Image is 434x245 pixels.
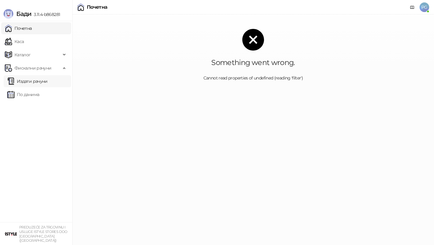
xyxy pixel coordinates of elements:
[7,88,39,101] a: По данима
[420,2,429,12] span: PG
[82,58,424,67] div: Something went wrong.
[5,22,32,34] a: Почетна
[87,5,108,10] div: Почетна
[14,62,51,74] span: Фискални рачуни
[7,75,48,87] a: Издати рачуни
[242,29,264,51] span: close-circle
[16,10,31,17] span: Бади
[407,2,417,12] a: Документација
[82,75,424,81] div: Cannot read properties of undefined (reading 'filter')
[5,228,17,240] img: 64x64-companyLogo-77b92cf4-9946-4f36-9751-bf7bb5fd2c7d.png
[14,49,31,61] span: Каталог
[5,36,24,48] a: Каса
[19,225,68,243] small: PREDUZEĆE ZA TRGOVINU I USLUGE ISTYLE STORES DOO [GEOGRAPHIC_DATA] ([GEOGRAPHIC_DATA])
[31,12,60,17] span: 3.11.4-b868281
[4,9,13,19] img: Logo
